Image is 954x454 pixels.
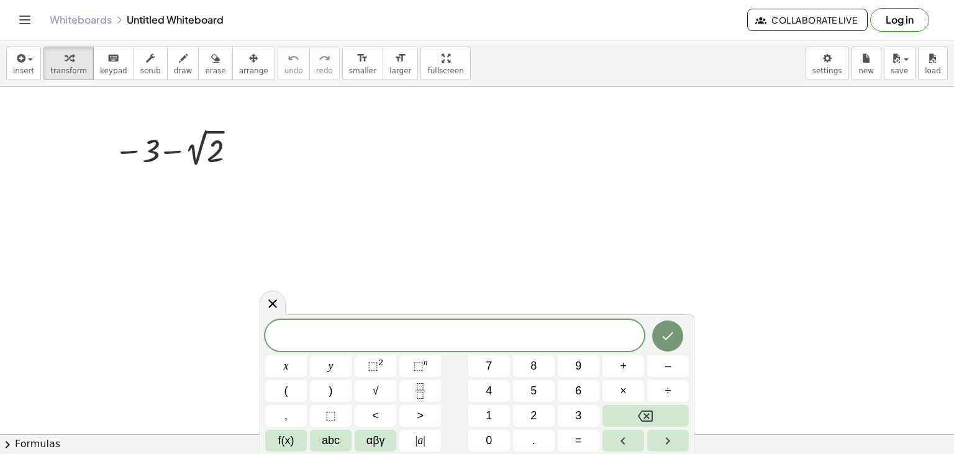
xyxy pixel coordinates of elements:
[575,383,581,399] span: 6
[413,360,424,372] span: ⬚
[513,405,555,427] button: 2
[167,47,199,80] button: draw
[530,383,537,399] span: 5
[575,407,581,424] span: 3
[309,47,340,80] button: redoredo
[647,380,689,402] button: Divide
[530,358,537,375] span: 8
[232,47,275,80] button: arrange
[6,47,41,80] button: insert
[884,47,915,80] button: save
[284,407,288,424] span: ,
[399,430,441,452] button: Absolute value
[852,47,881,80] button: new
[355,405,396,427] button: Less than
[383,47,418,80] button: format_sizelarger
[373,383,379,399] span: √
[468,380,510,402] button: 4
[278,432,294,449] span: f(x)
[417,407,424,424] span: >
[647,430,689,452] button: Right arrow
[284,358,289,375] span: x
[602,405,689,427] button: Backspace
[140,66,161,75] span: scrub
[747,9,868,31] button: Collaborate Live
[530,407,537,424] span: 2
[399,405,441,427] button: Greater than
[205,66,225,75] span: erase
[652,320,683,352] button: Done
[665,383,671,399] span: ÷
[316,66,333,75] span: redo
[468,430,510,452] button: 0
[758,14,857,25] span: Collaborate Live
[310,355,352,377] button: y
[100,66,127,75] span: keypad
[575,432,582,449] span: =
[174,66,193,75] span: draw
[427,66,463,75] span: fullscreen
[416,432,425,449] span: a
[107,51,119,66] i: keyboard
[513,355,555,377] button: 8
[239,66,268,75] span: arrange
[329,358,334,375] span: y
[620,358,627,375] span: +
[399,355,441,377] button: Superscript
[399,380,441,402] button: Fraction
[486,383,492,399] span: 4
[355,355,396,377] button: Squared
[416,434,418,447] span: |
[378,358,383,367] sup: 2
[925,66,941,75] span: load
[319,51,330,66] i: redo
[870,8,929,32] button: Log in
[265,430,307,452] button: Functions
[665,358,671,375] span: –
[284,66,303,75] span: undo
[486,358,492,375] span: 7
[355,430,396,452] button: Greek alphabet
[602,380,644,402] button: Times
[647,355,689,377] button: Minus
[265,405,307,427] button: ,
[620,383,627,399] span: ×
[43,47,94,80] button: transform
[812,66,842,75] span: settings
[513,430,555,452] button: .
[602,430,644,452] button: Left arrow
[420,47,470,80] button: fullscreen
[265,380,307,402] button: (
[284,383,288,399] span: (
[372,407,379,424] span: <
[858,66,874,75] span: new
[806,47,849,80] button: settings
[468,405,510,427] button: 1
[468,355,510,377] button: 7
[310,430,352,452] button: Alphabet
[50,14,112,26] a: Whiteboards
[424,358,428,367] sup: n
[134,47,168,80] button: scrub
[265,355,307,377] button: x
[602,355,644,377] button: Plus
[423,434,425,447] span: |
[13,66,34,75] span: insert
[198,47,232,80] button: erase
[513,380,555,402] button: 5
[329,383,333,399] span: )
[918,47,948,80] button: load
[355,380,396,402] button: Square root
[15,10,35,30] button: Toggle navigation
[558,355,599,377] button: 9
[310,380,352,402] button: )
[891,66,908,75] span: save
[558,405,599,427] button: 3
[325,407,336,424] span: ⬚
[368,360,378,372] span: ⬚
[558,380,599,402] button: 6
[349,66,376,75] span: smaller
[486,432,492,449] span: 0
[278,47,310,80] button: undoundo
[394,51,406,66] i: format_size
